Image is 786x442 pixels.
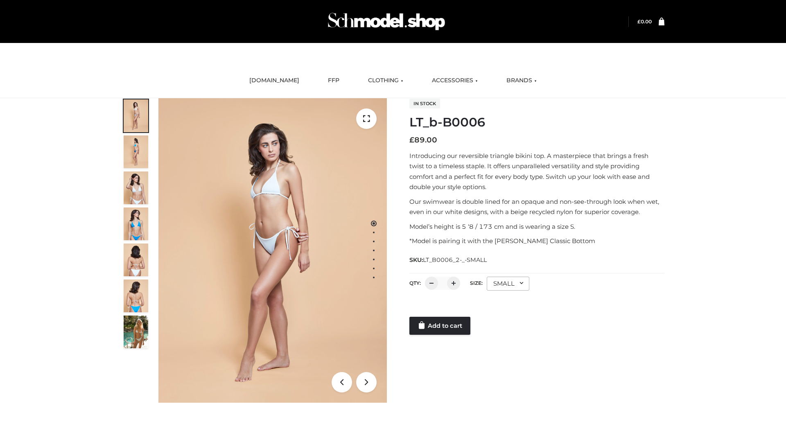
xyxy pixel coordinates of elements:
[124,316,148,348] img: Arieltop_CloudNine_AzureSky2.jpg
[409,317,470,335] a: Add to cart
[124,135,148,168] img: ArielClassicBikiniTop_CloudNine_AzureSky_OW114ECO_2-scaled.jpg
[124,207,148,240] img: ArielClassicBikiniTop_CloudNine_AzureSky_OW114ECO_4-scaled.jpg
[500,72,543,90] a: BRANDS
[637,18,652,25] bdi: 0.00
[124,244,148,276] img: ArielClassicBikiniTop_CloudNine_AzureSky_OW114ECO_7-scaled.jpg
[409,221,664,232] p: Model’s height is 5 ‘8 / 173 cm and is wearing a size S.
[409,99,440,108] span: In stock
[409,236,664,246] p: *Model is pairing it with the [PERSON_NAME] Classic Bottom
[322,72,346,90] a: FFP
[124,280,148,312] img: ArielClassicBikiniTop_CloudNine_AzureSky_OW114ECO_8-scaled.jpg
[409,115,664,130] h1: LT_b-B0006
[158,98,387,403] img: ArielClassicBikiniTop_CloudNine_AzureSky_OW114ECO_1
[124,99,148,132] img: ArielClassicBikiniTop_CloudNine_AzureSky_OW114ECO_1-scaled.jpg
[409,280,421,286] label: QTY:
[637,18,641,25] span: £
[637,18,652,25] a: £0.00
[470,280,483,286] label: Size:
[487,277,529,291] div: SMALL
[409,255,488,265] span: SKU:
[409,151,664,192] p: Introducing our reversible triangle bikini top. A masterpiece that brings a fresh twist to a time...
[409,135,414,144] span: £
[124,171,148,204] img: ArielClassicBikiniTop_CloudNine_AzureSky_OW114ECO_3-scaled.jpg
[362,72,409,90] a: CLOTHING
[325,5,448,38] img: Schmodel Admin 964
[243,72,305,90] a: [DOMAIN_NAME]
[409,196,664,217] p: Our swimwear is double lined for an opaque and non-see-through look when wet, even in our white d...
[423,256,487,264] span: LT_B0006_2-_-SMALL
[409,135,437,144] bdi: 89.00
[426,72,484,90] a: ACCESSORIES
